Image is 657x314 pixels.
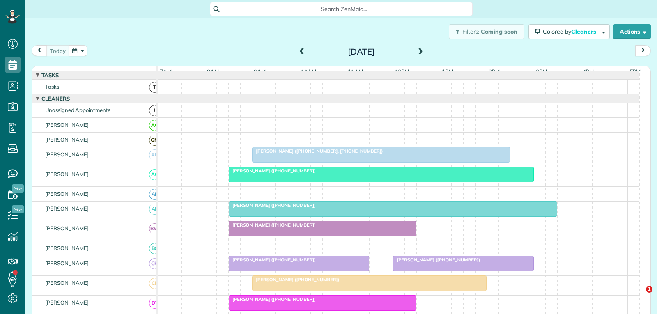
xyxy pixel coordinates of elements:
[299,68,318,75] span: 10am
[44,260,91,266] span: [PERSON_NAME]
[149,189,160,200] span: AF
[581,68,595,75] span: 4pm
[487,68,501,75] span: 2pm
[44,245,91,251] span: [PERSON_NAME]
[12,205,24,213] span: New
[393,68,411,75] span: 12pm
[635,45,651,56] button: next
[149,278,160,289] span: CL
[44,280,91,286] span: [PERSON_NAME]
[44,299,91,306] span: [PERSON_NAME]
[149,105,160,116] span: !
[528,24,610,39] button: Colored byCleaners
[534,68,549,75] span: 3pm
[393,257,480,263] span: [PERSON_NAME] ([PHONE_NUMBER])
[44,151,91,158] span: [PERSON_NAME]
[12,184,24,193] span: New
[346,68,365,75] span: 11am
[40,95,71,102] span: Cleaners
[149,135,160,146] span: GM
[205,68,221,75] span: 8am
[44,136,91,143] span: [PERSON_NAME]
[149,120,160,131] span: AC
[44,107,112,113] span: Unassigned Appointments
[310,47,413,56] h2: [DATE]
[481,28,518,35] span: Coming soon
[571,28,597,35] span: Cleaners
[228,168,316,174] span: [PERSON_NAME] ([PHONE_NUMBER])
[228,202,316,208] span: [PERSON_NAME] ([PHONE_NUMBER])
[40,72,60,78] span: Tasks
[440,68,455,75] span: 1pm
[44,225,91,231] span: [PERSON_NAME]
[252,68,267,75] span: 9am
[44,171,91,177] span: [PERSON_NAME]
[44,83,61,90] span: Tasks
[158,68,173,75] span: 7am
[252,277,340,282] span: [PERSON_NAME] ([PHONE_NUMBER])
[646,286,652,293] span: 1
[149,149,160,160] span: AB
[149,204,160,215] span: AF
[252,148,383,154] span: [PERSON_NAME] ([PHONE_NUMBER], [PHONE_NUMBER])
[228,296,316,302] span: [PERSON_NAME] ([PHONE_NUMBER])
[32,45,47,56] button: prev
[44,205,91,212] span: [PERSON_NAME]
[462,28,480,35] span: Filters:
[44,190,91,197] span: [PERSON_NAME]
[613,24,651,39] button: Actions
[149,258,160,269] span: CH
[228,257,316,263] span: [PERSON_NAME] ([PHONE_NUMBER])
[628,68,643,75] span: 5pm
[543,28,599,35] span: Colored by
[44,121,91,128] span: [PERSON_NAME]
[149,223,160,234] span: BW
[228,222,316,228] span: [PERSON_NAME] ([PHONE_NUMBER])
[149,82,160,93] span: T
[149,298,160,309] span: DT
[46,45,69,56] button: today
[629,286,649,306] iframe: Intercom live chat
[149,169,160,180] span: AC
[149,243,160,254] span: BC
